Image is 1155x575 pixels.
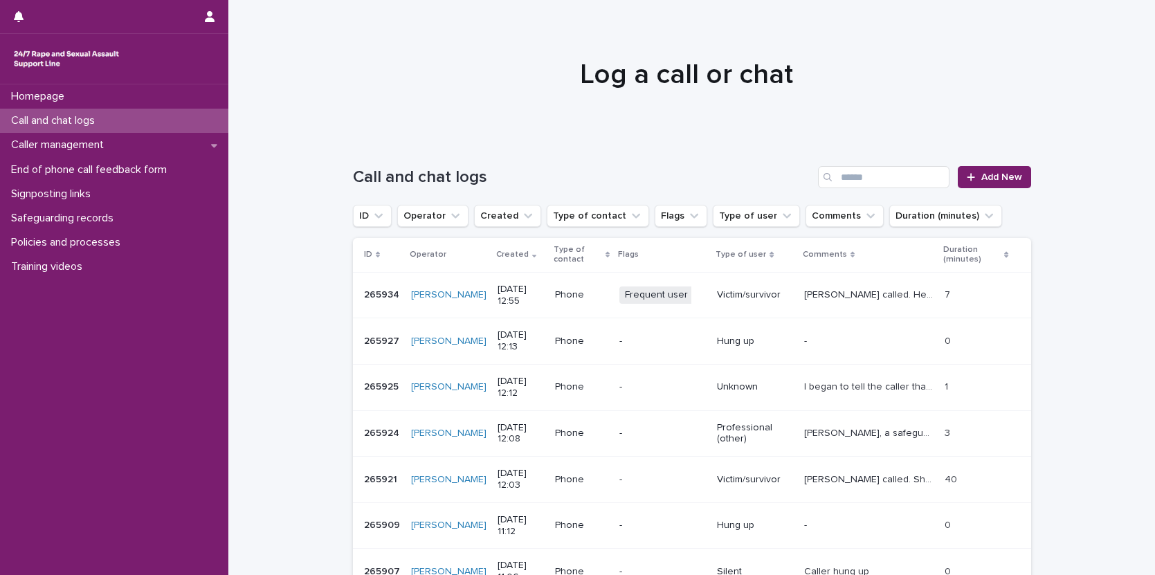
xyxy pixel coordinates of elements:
p: 265909 [364,517,403,531]
p: 0 [945,517,954,531]
tr: 265934265934 [PERSON_NAME] [DATE] 12:55PhoneFrequent userVictim/survivor[PERSON_NAME] called. He ... [353,272,1031,318]
p: 7 [945,286,953,301]
p: Homepage [6,90,75,103]
p: Safeguarding records [6,212,125,225]
h1: Log a call or chat [347,58,1026,91]
p: [DATE] 11:12 [498,514,545,538]
p: - [619,428,706,439]
tr: 265924265924 [PERSON_NAME] [DATE] 12:08Phone-Professional (other)[PERSON_NAME], a safeguarding an... [353,410,1031,457]
p: 265927 [364,333,402,347]
tr: 265925265925 [PERSON_NAME] [DATE] 12:12Phone-UnknownI began to tell the caller that I can only pr... [353,364,1031,410]
span: Add New [981,172,1022,182]
a: Add New [958,166,1030,188]
p: Phone [555,428,608,439]
p: 3 [945,425,953,439]
button: Duration (minutes) [889,205,1002,227]
p: Hung up [717,520,793,531]
tr: 265909265909 [PERSON_NAME] [DATE] 11:12Phone-Hung up-- 00 [353,502,1031,549]
p: ID [364,247,372,262]
p: Sarah called. She experienced sexual violence from a doctor in a hospital a few years ago. Recent... [804,471,936,486]
p: - [619,520,706,531]
p: Phone [555,474,608,486]
p: [DATE] 12:55 [498,284,545,307]
p: Comments [803,247,847,262]
p: [DATE] 12:13 [498,329,545,353]
p: Unknown [717,381,793,393]
p: Hung up [717,336,793,347]
a: [PERSON_NAME] [411,474,486,486]
p: Phone [555,381,608,393]
p: 265921 [364,471,400,486]
p: Training videos [6,260,93,273]
p: [DATE] 12:12 [498,376,545,399]
p: Victim/survivor [717,289,793,301]
p: Phone [555,289,608,301]
span: Frequent user [619,286,693,304]
p: Created [496,247,529,262]
p: - [619,381,706,393]
p: Operator [410,247,446,262]
p: 265925 [364,378,401,393]
p: I began to tell the caller that I can only provide a 35 minute call and the line went dead. [804,378,936,393]
p: - [619,336,706,347]
p: - [619,474,706,486]
a: [PERSON_NAME] [411,428,486,439]
p: Caller management [6,138,115,152]
h1: Call and chat logs [353,167,813,188]
p: End of phone call feedback form [6,163,178,176]
p: - [804,517,810,531]
p: Policies and processes [6,236,131,249]
p: [DATE] 12:08 [498,422,545,446]
p: Call and chat logs [6,114,106,127]
p: 1 [945,378,951,393]
p: [DATE] 12:03 [498,468,545,491]
a: [PERSON_NAME] [411,381,486,393]
p: 0 [945,333,954,347]
a: [PERSON_NAME] [411,336,486,347]
p: Type of contact [554,242,602,268]
p: Phone [555,336,608,347]
button: Type of user [713,205,800,227]
p: Professional (other) [717,422,793,446]
button: Flags [655,205,707,227]
tr: 265927265927 [PERSON_NAME] [DATE] 12:13Phone-Hung up-- 00 [353,318,1031,365]
button: Comments [806,205,884,227]
p: Signposting links [6,188,102,201]
button: ID [353,205,392,227]
button: Operator [397,205,469,227]
tr: 265921265921 [PERSON_NAME] [DATE] 12:03Phone-Victim/survivor[PERSON_NAME] called. She experienced... [353,457,1031,503]
p: 265934 [364,286,402,301]
p: Flags [618,247,639,262]
button: Type of contact [547,205,649,227]
p: 265924 [364,425,402,439]
p: Kevin called. He shared that he was sexually abused by his aunt a couple of months ago. Kevin the... [804,286,936,301]
p: Phone [555,520,608,531]
input: Search [818,166,949,188]
a: [PERSON_NAME] [411,520,486,531]
p: 40 [945,471,960,486]
p: - [804,333,810,347]
p: Type of user [716,247,766,262]
img: rhQMoQhaT3yELyF149Cw [11,45,122,73]
button: Created [474,205,541,227]
p: Victim/survivor [717,474,793,486]
p: Duration (minutes) [943,242,1001,268]
a: [PERSON_NAME] [411,289,486,301]
p: Jennette, a safeguarding and well-being practitioner, called wanting to chase up a referral made ... [804,425,936,439]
